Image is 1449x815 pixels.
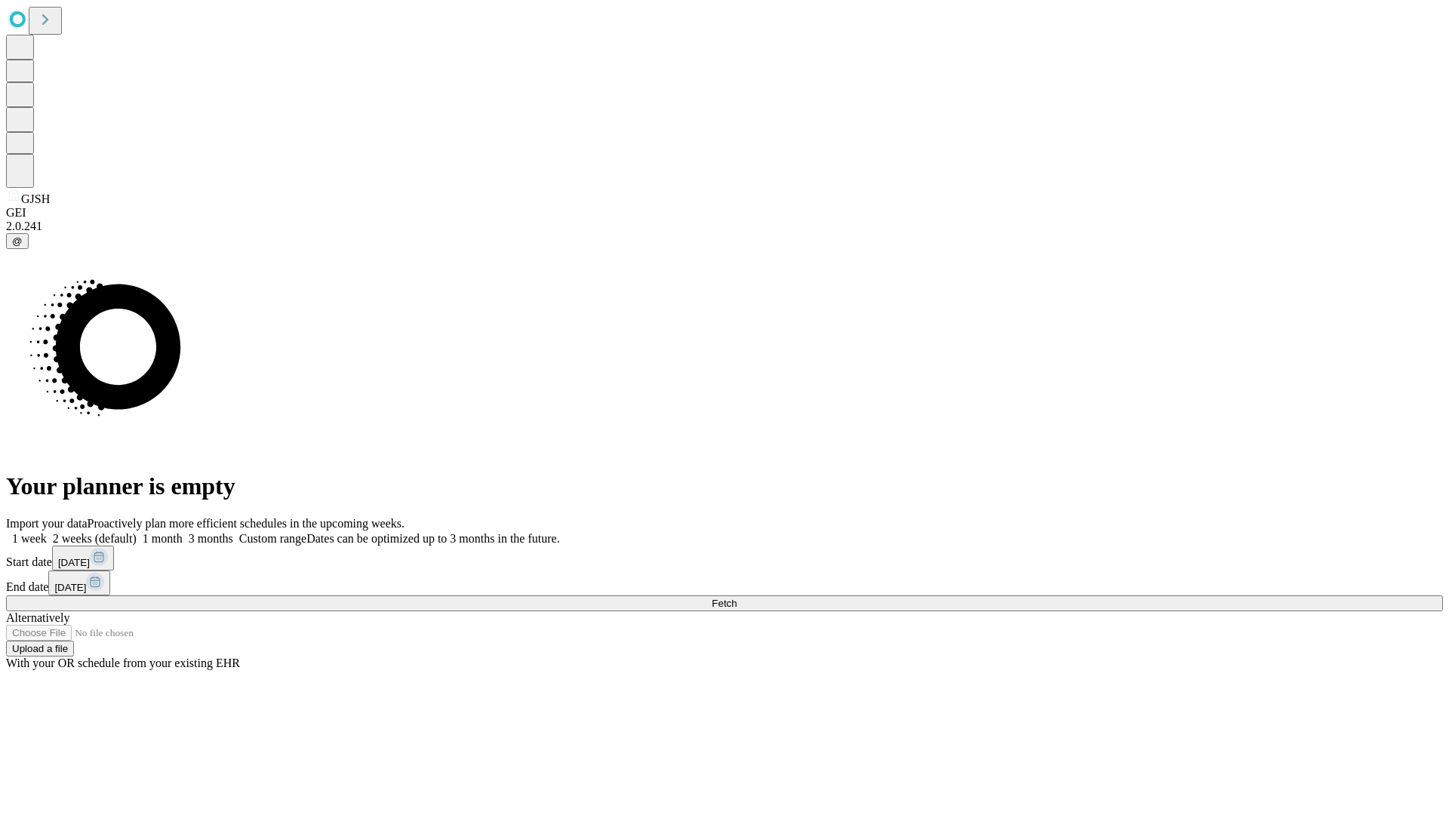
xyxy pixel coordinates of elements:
span: 1 month [143,532,183,545]
span: [DATE] [58,557,90,568]
span: Import your data [6,517,88,530]
h1: Your planner is empty [6,472,1443,500]
div: End date [6,570,1443,595]
span: @ [12,235,23,247]
span: With your OR schedule from your existing EHR [6,657,240,669]
span: 2 weeks (default) [53,532,137,545]
button: [DATE] [48,570,110,595]
span: Alternatively [6,611,69,624]
span: Dates can be optimized up to 3 months in the future. [306,532,559,545]
button: Upload a file [6,641,74,657]
span: Custom range [239,532,306,545]
button: Fetch [6,595,1443,611]
button: [DATE] [52,546,114,570]
span: GJSH [21,192,50,205]
span: Proactively plan more efficient schedules in the upcoming weeks. [88,517,405,530]
div: Start date [6,546,1443,570]
button: @ [6,233,29,249]
span: 3 months [189,532,233,545]
span: 1 week [12,532,47,545]
span: [DATE] [54,582,86,593]
div: GEI [6,206,1443,220]
span: Fetch [712,598,737,609]
div: 2.0.241 [6,220,1443,233]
